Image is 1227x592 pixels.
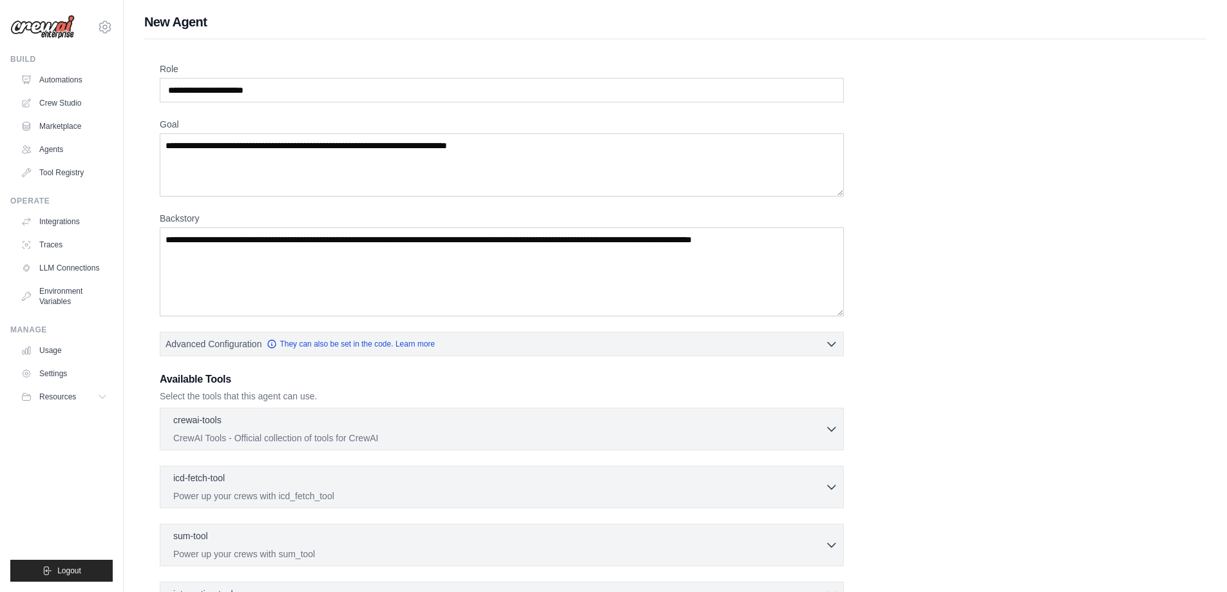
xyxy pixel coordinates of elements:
[160,390,844,403] p: Select the tools that this agent can use.
[15,70,113,90] a: Automations
[10,325,113,335] div: Manage
[15,340,113,361] a: Usage
[166,530,838,560] button: sum-tool Power up your crews with sum_tool
[173,490,825,502] p: Power up your crews with icd_fetch_tool
[15,281,113,312] a: Environment Variables
[173,432,825,444] p: CrewAI Tools - Official collection of tools for CrewAI
[173,472,225,484] p: icd-fetch-tool
[166,414,838,444] button: crewai-tools CrewAI Tools - Official collection of tools for CrewAI
[10,54,113,64] div: Build
[10,196,113,206] div: Operate
[15,258,113,278] a: LLM Connections
[15,387,113,407] button: Resources
[15,211,113,232] a: Integrations
[160,332,843,356] button: Advanced Configuration They can also be set in the code. Learn more
[15,162,113,183] a: Tool Registry
[15,139,113,160] a: Agents
[160,372,844,387] h3: Available Tools
[15,116,113,137] a: Marketplace
[10,15,75,39] img: Logo
[15,93,113,113] a: Crew Studio
[160,118,844,131] label: Goal
[57,566,81,576] span: Logout
[166,338,262,350] span: Advanced Configuration
[173,548,825,560] p: Power up your crews with sum_tool
[160,62,844,75] label: Role
[144,13,1206,31] h1: New Agent
[166,472,838,502] button: icd-fetch-tool Power up your crews with icd_fetch_tool
[10,560,113,582] button: Logout
[15,234,113,255] a: Traces
[39,392,76,402] span: Resources
[173,530,208,542] p: sum-tool
[15,363,113,384] a: Settings
[160,212,844,225] label: Backstory
[267,339,435,349] a: They can also be set in the code. Learn more
[173,414,222,426] p: crewai-tools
